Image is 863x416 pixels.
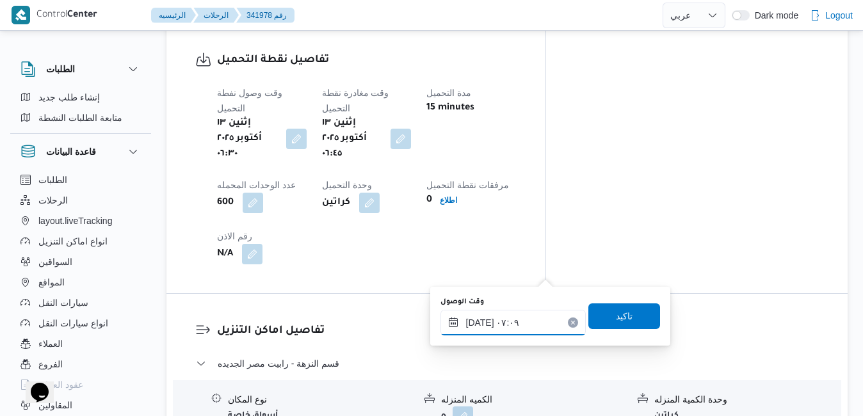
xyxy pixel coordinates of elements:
[322,88,389,113] span: وقت مغادرة نقطة التحميل
[38,193,68,208] span: الرحلات
[805,3,858,28] button: Logout
[20,144,141,159] button: قاعدة البيانات
[322,180,372,190] span: وحدة التحميل
[426,100,474,116] b: 15 minutes
[38,275,65,290] span: المواقع
[38,356,63,372] span: الفروع
[38,90,100,105] span: إنشاء طلب جديد
[38,336,63,351] span: العملاء
[217,116,277,162] b: إثنين ١٣ أكتوبر ٢٠٢٥ ٠٦:٣٠
[38,234,108,249] span: انواع اماكن التنزيل
[217,88,282,113] span: وقت وصول نفطة التحميل
[193,8,239,23] button: الرحلات
[15,211,146,231] button: layout.liveTracking
[20,61,141,77] button: الطلبات
[67,10,97,20] b: Center
[588,303,660,329] button: تاكيد
[616,308,633,324] span: تاكيد
[825,8,853,23] span: Logout
[151,8,196,23] button: الرئيسيه
[38,254,72,269] span: السواقين
[217,52,517,69] h3: تفاصيل نقطة التحميل
[441,393,627,406] div: الكميه المنزله
[322,195,350,211] b: كراتين
[15,395,146,415] button: المقاولين
[15,272,146,292] button: المواقع
[10,87,151,133] div: الطلبات
[15,170,146,190] button: الطلبات
[12,6,30,24] img: X8yXhbKr1z7QwAAAABJRU5ErkJggg==
[15,190,146,211] button: الرحلات
[440,297,484,307] label: وقت الوصول
[440,310,586,335] input: Press the down key to open a popover containing a calendar.
[435,193,462,208] button: اطلاع
[654,393,841,406] div: وحدة الكمية المنزله
[440,196,457,205] b: اطلاع
[217,323,819,340] h3: تفاصيل اماكن التنزيل
[38,377,83,392] span: عقود العملاء
[38,110,122,125] span: متابعة الطلبات النشطة
[217,195,234,211] b: 600
[217,246,233,262] b: N/A
[568,317,578,328] button: Clear input
[15,354,146,374] button: الفروع
[46,61,75,77] h3: الطلبات
[228,393,414,406] div: نوع المكان
[38,397,72,413] span: المقاولين
[15,87,146,108] button: إنشاء طلب جديد
[15,292,146,313] button: سيارات النقل
[217,231,252,241] span: رقم الاذن
[13,365,54,403] iframe: chat widget
[15,313,146,333] button: انواع سيارات النقل
[15,108,146,128] button: متابعة الطلبات النشطة
[322,116,382,162] b: إثنين ١٣ أكتوبر ٢٠٢٥ ٠٦:٤٥
[38,172,67,188] span: الطلبات
[38,316,108,331] span: انواع سيارات النقل
[15,333,146,354] button: العملاء
[426,180,509,190] span: مرفقات نقطة التحميل
[38,295,88,310] span: سيارات النقل
[426,193,432,208] b: 0
[15,231,146,252] button: انواع اماكن التنزيل
[218,356,339,371] span: قسم النزهة - رابيت مصر الجديده
[426,88,471,98] span: مدة التحميل
[46,144,96,159] h3: قاعدة البيانات
[15,252,146,272] button: السواقين
[15,374,146,395] button: عقود العملاء
[217,180,296,190] span: عدد الوحدات المحمله
[750,10,798,20] span: Dark mode
[38,213,112,228] span: layout.liveTracking
[196,356,819,371] button: قسم النزهة - رابيت مصر الجديده
[236,8,294,23] button: 341978 رقم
